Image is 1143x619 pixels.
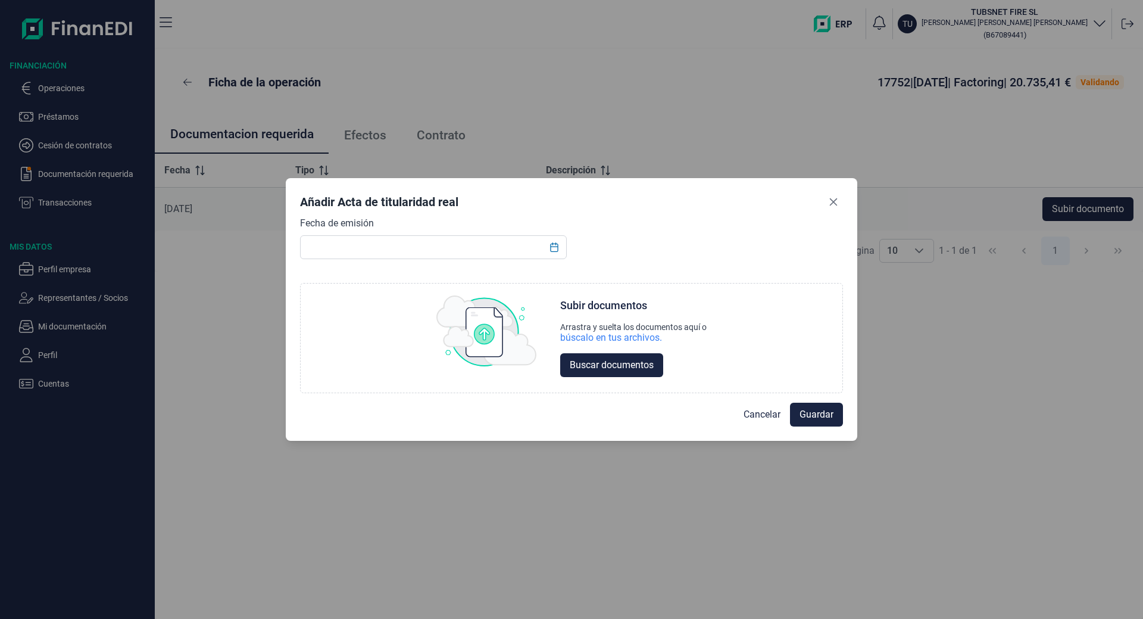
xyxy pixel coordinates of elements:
div: búscalo en tus archivos. [560,332,707,344]
button: Buscar documentos [560,353,663,377]
span: Buscar documentos [570,358,654,372]
span: Cancelar [744,408,780,422]
span: Guardar [800,408,833,422]
div: Arrastra y suelta los documentos aquí o [560,322,707,332]
button: Cancelar [734,403,790,427]
div: Subir documentos [560,298,647,313]
button: Close [824,192,843,211]
img: upload img [436,295,536,367]
div: Añadir Acta de titularidad real [300,194,458,210]
div: búscalo en tus archivos. [560,332,662,344]
button: Guardar [790,403,843,427]
label: Fecha de emisión [300,216,374,231]
button: Choose Date [543,237,566,258]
